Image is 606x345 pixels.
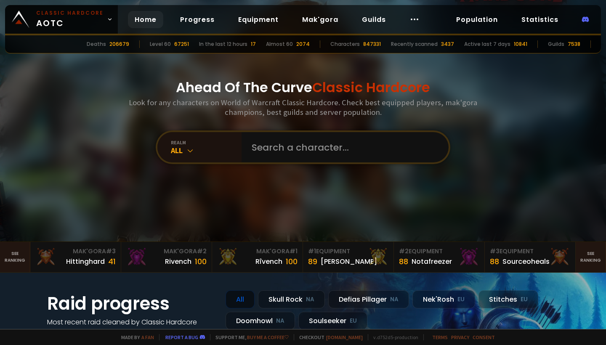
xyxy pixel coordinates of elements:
div: 17 [251,40,256,48]
input: Search a character... [247,132,439,162]
div: 10841 [514,40,527,48]
a: Seeranking [576,242,606,272]
div: 89 [308,256,317,267]
h3: Look for any characters on World of Warcraft Classic Hardcore. Check best equipped players, mak'g... [125,98,481,117]
div: 7538 [568,40,580,48]
span: Checkout [294,334,363,340]
a: Buy me a coffee [247,334,289,340]
small: EU [457,295,465,304]
div: 3437 [441,40,454,48]
small: Classic Hardcore [36,9,104,17]
div: In the last 12 hours [199,40,247,48]
small: EU [521,295,528,304]
div: Equipment [308,247,388,256]
a: Report a bug [165,334,198,340]
a: Mak'Gora#2Rivench100 [121,242,212,272]
div: Hittinghard [66,256,105,267]
a: Guilds [355,11,393,28]
a: Terms [432,334,448,340]
div: 206679 [109,40,129,48]
div: Nek'Rosh [412,290,475,308]
a: a fan [141,334,154,340]
span: # 3 [106,247,116,255]
span: Classic Hardcore [312,78,430,97]
a: #3Equipment88Sourceoheals [485,242,576,272]
div: Doomhowl [226,312,295,330]
small: NA [276,317,284,325]
small: EU [350,317,357,325]
span: Made by [116,334,154,340]
h1: Raid progress [47,290,215,317]
span: # 1 [290,247,298,255]
a: Consent [473,334,495,340]
div: Characters [330,40,360,48]
div: 847331 [363,40,381,48]
a: Home [128,11,163,28]
div: [PERSON_NAME] [321,256,377,267]
a: [DOMAIN_NAME] [326,334,363,340]
h4: Most recent raid cleaned by Classic Hardcore guilds [47,317,215,338]
div: 100 [195,256,207,267]
div: Defias Pillager [328,290,409,308]
a: Progress [173,11,221,28]
span: v. d752d5 - production [368,334,418,340]
div: Rîvench [255,256,282,267]
div: 41 [108,256,116,267]
div: 2074 [296,40,310,48]
div: Recently scanned [391,40,438,48]
a: Privacy [451,334,469,340]
span: # 1 [308,247,316,255]
small: NA [306,295,314,304]
span: # 2 [399,247,409,255]
div: Guilds [548,40,564,48]
span: # 3 [490,247,500,255]
div: Level 60 [150,40,171,48]
a: Population [449,11,505,28]
div: Active last 7 days [464,40,510,48]
div: 88 [490,256,499,267]
a: Equipment [231,11,285,28]
a: #1Equipment89[PERSON_NAME] [303,242,394,272]
div: Mak'Gora [217,247,298,256]
div: Equipment [399,247,479,256]
div: Almost 60 [266,40,293,48]
a: Mak'gora [295,11,345,28]
a: Mak'Gora#1Rîvench100 [212,242,303,272]
div: Mak'Gora [126,247,207,256]
span: AOTC [36,9,104,29]
a: Classic HardcoreAOTC [5,5,118,34]
div: 88 [399,256,408,267]
div: Stitches [478,290,538,308]
div: Mak'Gora [35,247,116,256]
span: Support me, [210,334,289,340]
div: Rivench [165,256,191,267]
div: All [226,290,255,308]
div: 67251 [174,40,189,48]
div: Soulseeker [298,312,367,330]
small: NA [390,295,399,304]
div: Equipment [490,247,570,256]
div: All [171,146,242,155]
a: Statistics [515,11,565,28]
div: Deaths [87,40,106,48]
a: #2Equipment88Notafreezer [394,242,485,272]
span: # 2 [197,247,207,255]
div: realm [171,139,242,146]
div: 100 [286,256,298,267]
div: Skull Rock [258,290,325,308]
div: Notafreezer [412,256,452,267]
h1: Ahead Of The Curve [176,77,430,98]
div: Sourceoheals [502,256,550,267]
a: Mak'Gora#3Hittinghard41 [30,242,121,272]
